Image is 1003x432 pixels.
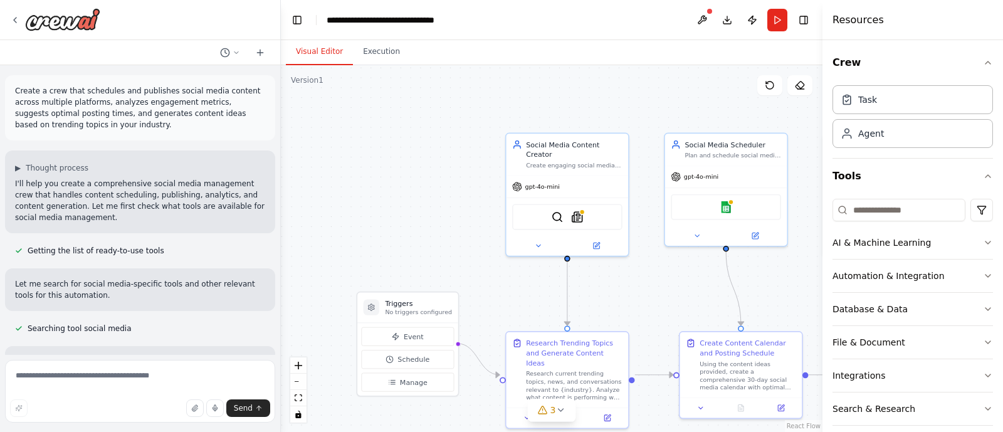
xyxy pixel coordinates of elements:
button: No output available [546,412,588,424]
button: Event [361,327,454,346]
button: Improve this prompt [10,399,28,417]
div: Social Media Content Creator [526,140,622,160]
div: Version 1 [291,75,323,85]
span: Getting the list of ready-to-use tools [28,246,164,256]
a: React Flow attribution [787,423,821,429]
p: Create a crew that schedules and publishes social media content across multiple platforms, analyz... [15,85,265,130]
div: TriggersNo triggers configuredEventScheduleManage [357,292,459,397]
button: Switch to previous chat [215,45,245,60]
p: Let me search for social media-specific tools and other relevant tools for this automation. [15,278,265,301]
button: Integrations [832,359,993,392]
button: Start a new chat [250,45,270,60]
h3: Triggers [385,298,452,308]
g: Edge from f8787de6-c629-4e97-91bf-b37ca570392f to fa939b39-a7a0-4825-b8da-f38147bef384 [635,370,673,380]
div: Automation & Integration [832,270,945,282]
div: Research current trending topics, news, and conversations relevant to {industry}. Analyze what co... [526,370,622,402]
g: Edge from 68073e0f-6fcf-4b69-8110-15042d18306a to fa939b39-a7a0-4825-b8da-f38147bef384 [721,251,746,325]
button: Tools [832,159,993,194]
button: ▶Thought process [15,163,88,173]
div: Social Media SchedulerPlan and schedule social media content across multiple platforms, determine... [664,133,788,247]
img: Google sheets [720,201,732,213]
div: Plan and schedule social media content across multiple platforms, determine optimal posting times... [685,152,781,160]
nav: breadcrumb [327,14,434,26]
span: 3 [550,404,556,416]
button: Click to speak your automation idea [206,399,224,417]
button: toggle interactivity [290,406,307,423]
div: AI & Machine Learning [832,236,931,249]
button: Upload files [186,399,204,417]
g: Edge from 9beb5a4c-693a-4661-ba9f-c51586692b10 to f8787de6-c629-4e97-91bf-b37ca570392f [562,251,572,325]
div: Create Content Calendar and Posting ScheduleUsing the content ideas provided, create a comprehens... [679,331,803,419]
p: I'll help you create a comprehensive social media management crew that handles content scheduling... [15,178,265,223]
button: Hide right sidebar [795,11,812,29]
p: No triggers configured [385,308,452,317]
div: Research Trending Topics and Generate Content IdeasResearch current trending topics, news, and co... [505,331,629,429]
span: Send [234,403,253,413]
button: Send [226,399,270,417]
div: File & Document [832,336,905,349]
img: SerperDevTool [552,211,564,223]
button: Manage [361,373,454,392]
button: Schedule [361,350,454,369]
button: zoom in [290,357,307,374]
div: Integrations [832,369,885,382]
button: Hide left sidebar [288,11,306,29]
span: Searching tool social media [28,324,132,334]
button: Automation & Integration [832,260,993,292]
button: Open in side panel [764,402,798,414]
div: Database & Data [832,303,908,315]
button: 3 [528,399,576,422]
button: AI & Machine Learning [832,226,993,259]
div: Create Content Calendar and Posting Schedule [700,338,796,358]
span: Event [404,332,424,342]
button: Open in side panel [568,240,624,251]
button: fit view [290,390,307,406]
button: zoom out [290,374,307,390]
div: Search & Research [832,403,915,415]
span: gpt-4o-mini [684,173,718,181]
button: Search & Research [832,392,993,425]
div: Crew [832,80,993,158]
div: React Flow controls [290,357,307,423]
span: Manage [400,377,428,387]
span: Thought process [26,163,88,173]
button: Visual Editor [286,39,353,65]
div: Social Media Scheduler [685,140,781,150]
button: No output available [720,402,762,414]
button: Database & Data [832,293,993,325]
h4: Resources [832,13,884,28]
span: gpt-4o-mini [525,182,560,191]
div: Research Trending Topics and Generate Content Ideas [526,338,622,367]
button: Execution [353,39,410,65]
div: Agent [858,127,884,140]
g: Edge from triggers to f8787de6-c629-4e97-91bf-b37ca570392f [457,339,500,380]
button: Open in side panel [727,230,783,242]
div: Using the content ideas provided, create a comprehensive 30-day social media calendar with optima... [700,360,796,392]
div: Task [858,93,877,106]
div: Social Media Content CreatorCreate engaging social media content tailored to {industry} by analyz... [505,133,629,257]
img: Logo [25,8,100,31]
button: Open in side panel [591,412,624,424]
g: Edge from fa939b39-a7a0-4825-b8da-f38147bef384 to cdd25db7-539a-4dd6-8a47-6081bdcc4752 [809,370,847,380]
img: SerplyNewsSearchTool [571,211,583,223]
span: ▶ [15,163,21,173]
div: Create engaging social media content tailored to {industry} by analyzing trending topics, generat... [526,161,622,169]
button: Crew [832,45,993,80]
span: Schedule [397,354,429,364]
button: File & Document [832,326,993,359]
